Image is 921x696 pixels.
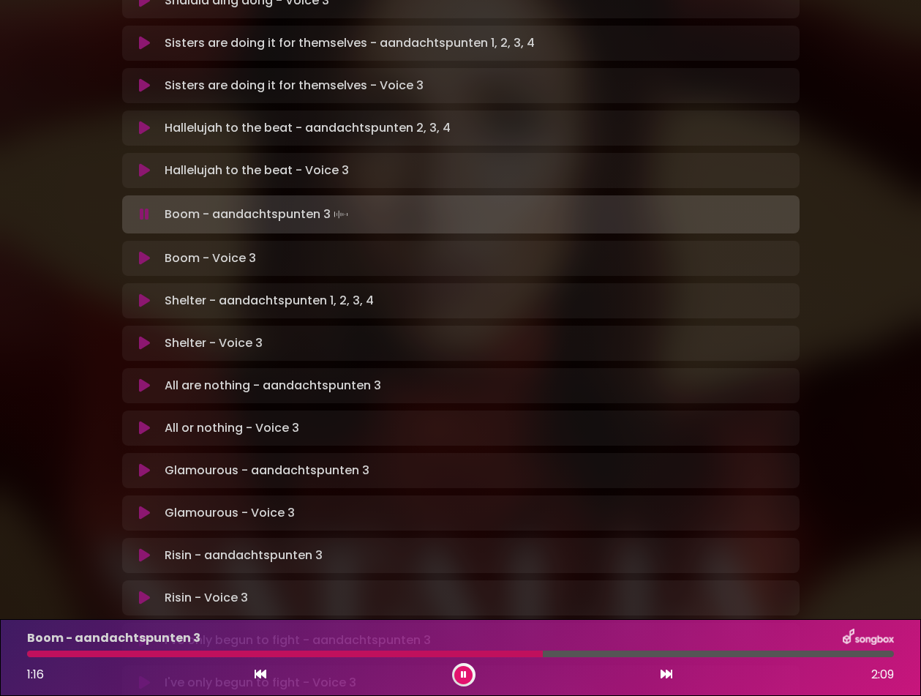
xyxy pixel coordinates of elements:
[843,629,894,648] img: songbox-logo-white.png
[165,292,374,310] p: Shelter - aandachtspunten 1, 2, 3, 4
[165,162,349,179] p: Hallelujah to the beat - Voice 3
[331,204,351,225] img: waveform4.gif
[27,629,200,647] p: Boom - aandachtspunten 3
[871,666,894,684] span: 2:09
[165,504,295,522] p: Glamourous - Voice 3
[165,77,424,94] p: Sisters are doing it for themselves - Voice 3
[165,547,323,564] p: Risin - aandachtspunten 3
[27,666,44,683] span: 1:16
[165,119,451,137] p: Hallelujah to the beat - aandachtspunten 2, 3, 4
[165,34,535,52] p: Sisters are doing it for themselves - aandachtspunten 1, 2, 3, 4
[165,334,263,352] p: Shelter - Voice 3
[165,377,381,394] p: All are nothing - aandachtspunten 3
[165,204,351,225] p: Boom - aandachtspunten 3
[165,419,299,437] p: All or nothing - Voice 3
[165,250,256,267] p: Boom - Voice 3
[165,462,369,479] p: Glamourous - aandachtspunten 3
[165,589,248,607] p: Risin - Voice 3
